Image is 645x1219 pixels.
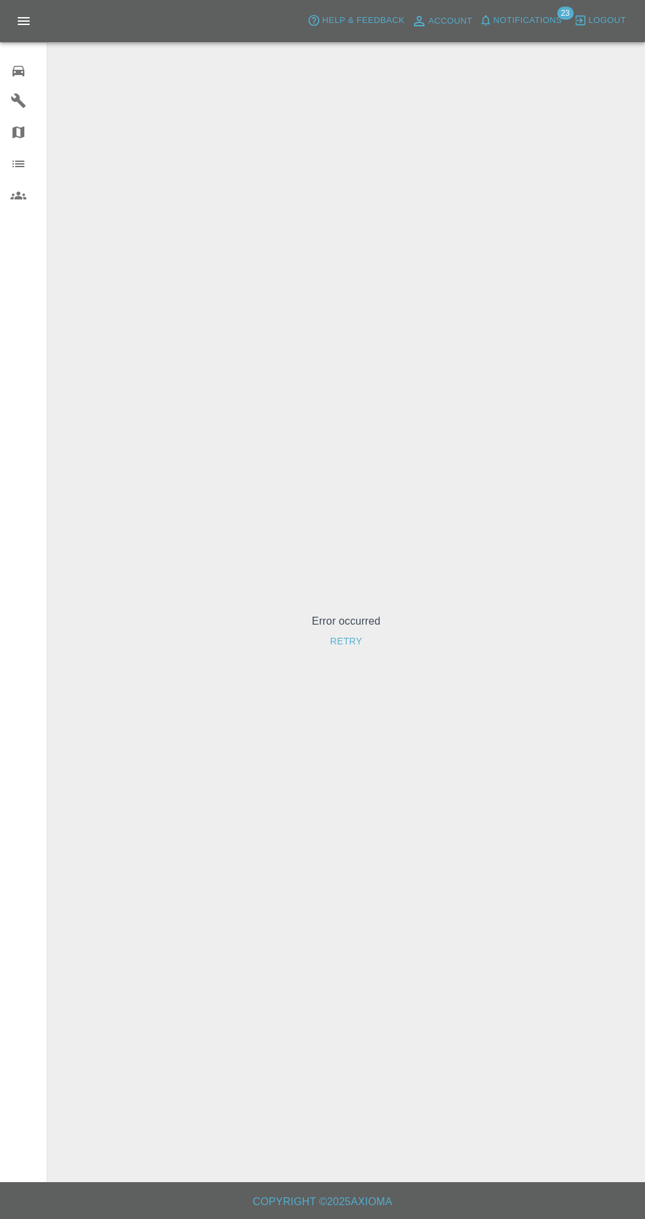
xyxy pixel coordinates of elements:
span: Help & Feedback [322,13,404,28]
a: Account [408,11,476,32]
button: Help & Feedback [304,11,407,31]
span: Account [428,14,473,29]
p: Error occurred [312,613,380,629]
button: Notifications [476,11,565,31]
h6: Copyright © 2025 Axioma [11,1193,634,1211]
button: Open drawer [8,5,39,37]
button: Logout [571,11,629,31]
span: Notifications [494,13,562,28]
button: Retry [324,629,367,654]
span: 23 [557,7,573,20]
span: Logout [588,13,626,28]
